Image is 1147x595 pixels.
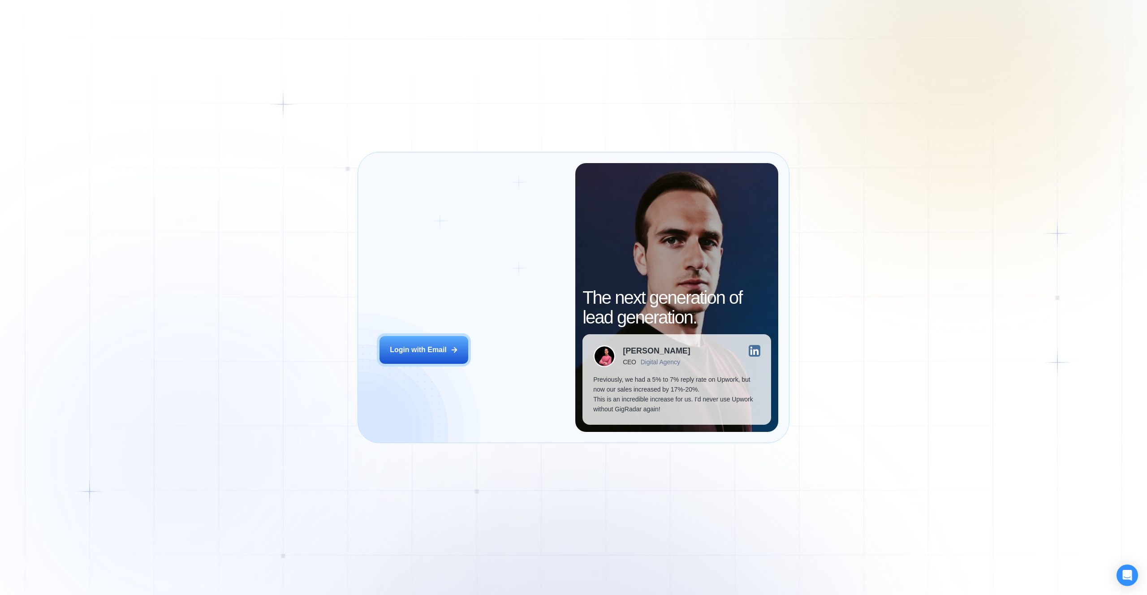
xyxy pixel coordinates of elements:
div: Login [397,235,410,242]
h2: The next generation of lead generation. [582,288,771,327]
button: Login with Email [379,336,468,364]
div: Digital Agency [641,358,680,366]
div: [PERSON_NAME] [623,347,690,355]
div: Login with Email [390,345,447,355]
div: Open Intercom Messenger [1117,565,1138,586]
p: Previously, we had a 5% to 7% reply rate on Upwork, but now our sales increased by 17%-20%. This ... [593,375,760,414]
span: Welcome to [379,263,467,306]
div: CEO [623,358,636,366]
